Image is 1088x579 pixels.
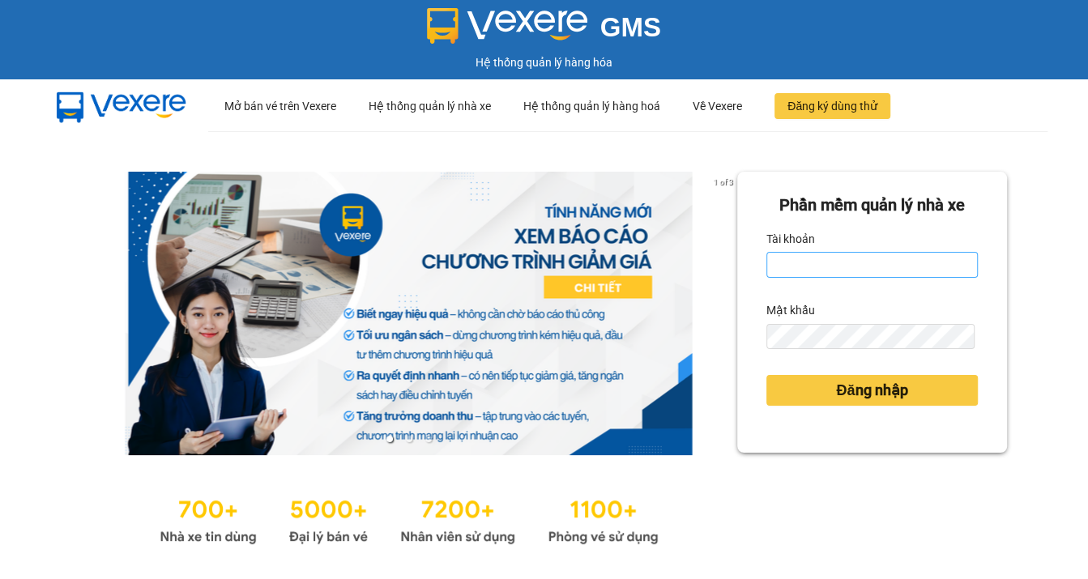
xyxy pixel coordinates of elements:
li: slide item 3 [425,436,432,442]
li: slide item 1 [386,436,393,442]
div: Hệ thống quản lý nhà xe [369,80,491,132]
div: Hệ thống quản lý hàng hoá [523,80,660,132]
img: mbUUG5Q.png [41,79,203,133]
input: Tài khoản [766,252,978,278]
button: Đăng ký dùng thử [774,93,890,119]
span: Đăng ký dùng thử [787,97,877,115]
button: Đăng nhập [766,375,978,406]
img: logo 2 [427,8,587,44]
label: Mật khẩu [766,297,815,323]
li: slide item 2 [406,436,412,442]
p: 1 of 3 [709,172,737,193]
span: Đăng nhập [836,379,907,402]
label: Tài khoản [766,226,815,252]
input: Mật khẩu [766,324,975,350]
div: Mở bán vé trên Vexere [224,80,336,132]
button: previous slide / item [81,172,104,455]
span: GMS [600,12,661,42]
div: Hệ thống quản lý hàng hóa [4,53,1084,71]
button: next slide / item [715,172,737,455]
div: Phần mềm quản lý nhà xe [766,193,978,218]
div: Về Vexere [693,80,742,132]
a: GMS [427,24,661,37]
img: Statistics.png [160,487,659,549]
